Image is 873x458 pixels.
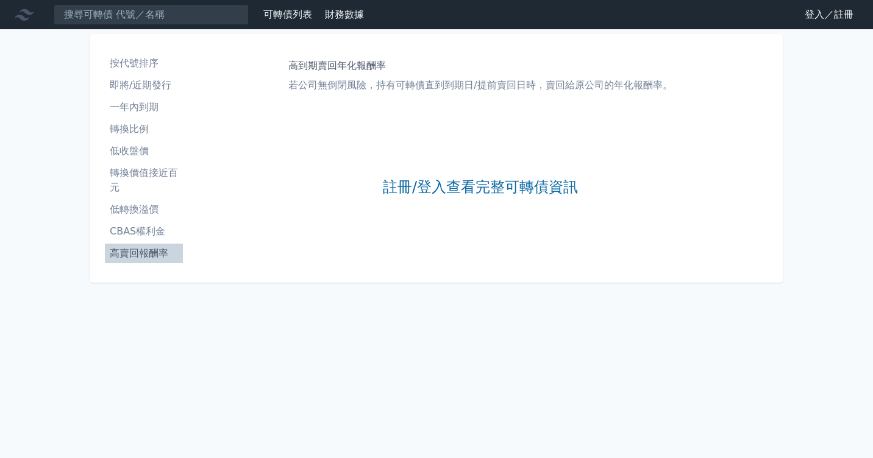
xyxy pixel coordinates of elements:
[105,244,183,263] a: 高賣回報酬率
[54,4,249,25] input: 搜尋可轉債 代號／名稱
[105,166,183,195] li: 轉換價值接近百元
[105,97,183,117] a: 一年內到期
[795,5,863,24] a: 登入／註冊
[105,224,183,239] li: CBAS權利金
[105,76,183,95] a: 即將/近期發行
[105,144,183,158] li: 低收盤價
[105,56,183,71] li: 按代號排序
[288,58,672,73] h1: 高到期賣回年化報酬率
[105,78,183,93] li: 即將/近期發行
[105,222,183,241] a: CBAS權利金
[325,9,364,20] a: 財務數據
[105,202,183,217] li: 低轉換溢價
[383,178,578,197] a: 註冊/登入查看完整可轉債資訊
[105,200,183,219] a: 低轉換溢價
[105,54,183,73] a: 按代號排序
[105,246,183,261] li: 高賣回報酬率
[105,122,183,136] li: 轉換比例
[263,9,312,20] a: 可轉債列表
[105,100,183,114] li: 一年內到期
[105,163,183,197] a: 轉換價值接近百元
[105,141,183,161] a: 低收盤價
[288,78,672,93] p: 若公司無倒閉風險，持有可轉債直到到期日/提前賣回日時，賣回給原公司的年化報酬率。
[105,119,183,139] a: 轉換比例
